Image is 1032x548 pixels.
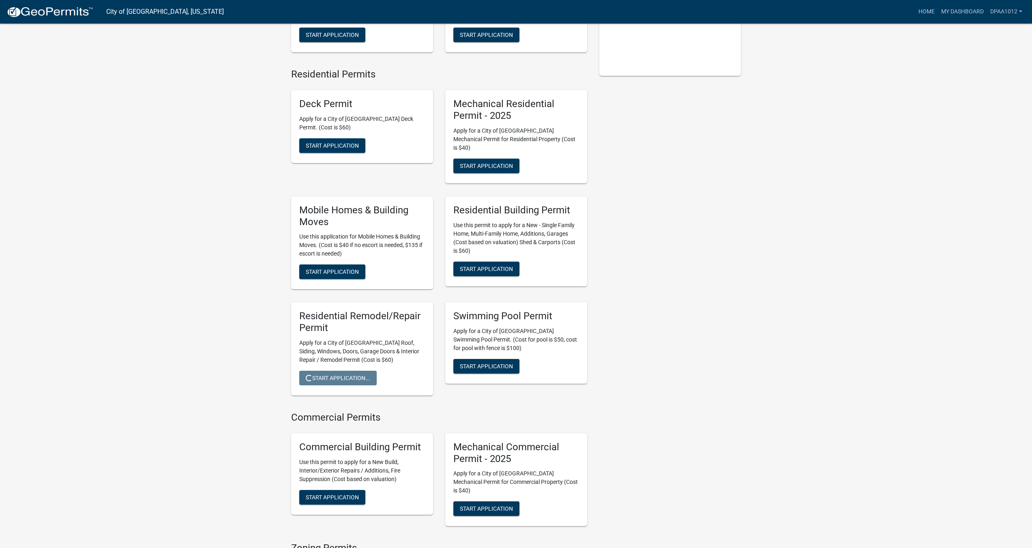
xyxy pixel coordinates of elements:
[453,310,579,322] h5: Swimming Pool Permit
[453,469,579,495] p: Apply for a City of [GEOGRAPHIC_DATA] Mechanical Permit for Commercial Property (Cost is $40)
[460,32,513,38] span: Start Application
[299,490,365,505] button: Start Application
[299,138,365,153] button: Start Application
[938,4,987,19] a: My Dashboard
[453,159,519,173] button: Start Application
[453,359,519,374] button: Start Application
[453,327,579,352] p: Apply for a City of [GEOGRAPHIC_DATA] Swimming Pool Permit. (Cost for pool is $50, cost for pool ...
[306,375,370,381] span: Start Application...
[299,28,365,42] button: Start Application
[915,4,938,19] a: Home
[299,264,365,279] button: Start Application
[460,162,513,169] span: Start Application
[306,269,359,275] span: Start Application
[299,441,425,453] h5: Commercial Building Permit
[453,28,519,42] button: Start Application
[299,232,425,258] p: Use this application for Mobile Homes & Building Moves. (Cost is $40 if no escort is needed, $135...
[453,221,579,255] p: Use this permit to apply for a New - Single Family Home, Multi-Family Home, Additions, Garages (C...
[453,501,519,516] button: Start Application
[306,142,359,149] span: Start Application
[299,371,377,385] button: Start Application...
[987,4,1026,19] a: dpaa1012
[460,265,513,272] span: Start Application
[460,363,513,370] span: Start Application
[299,204,425,228] h5: Mobile Homes & Building Moves
[306,494,359,500] span: Start Application
[299,98,425,110] h5: Deck Permit
[460,505,513,512] span: Start Application
[291,412,587,423] h4: Commercial Permits
[299,458,425,484] p: Use this permit to apply for a New Build, Interior/Exterior Repairs / Additions, Fire Suppression...
[299,310,425,334] h5: Residential Remodel/Repair Permit
[299,115,425,132] p: Apply for a City of [GEOGRAPHIC_DATA] Deck Permit. (Cost is $60)
[299,339,425,364] p: Apply for a City of [GEOGRAPHIC_DATA] Roof, Siding, Windows, Doors, Garage Doors & Interior Repai...
[453,441,579,465] h5: Mechanical Commercial Permit - 2025
[453,262,519,276] button: Start Application
[453,204,579,216] h5: Residential Building Permit
[453,98,579,122] h5: Mechanical Residential Permit - 2025
[306,32,359,38] span: Start Application
[291,69,587,80] h4: Residential Permits
[106,5,224,19] a: City of [GEOGRAPHIC_DATA], [US_STATE]
[453,127,579,152] p: Apply for a City of [GEOGRAPHIC_DATA] Mechanical Permit for Residential Property (Cost is $40)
